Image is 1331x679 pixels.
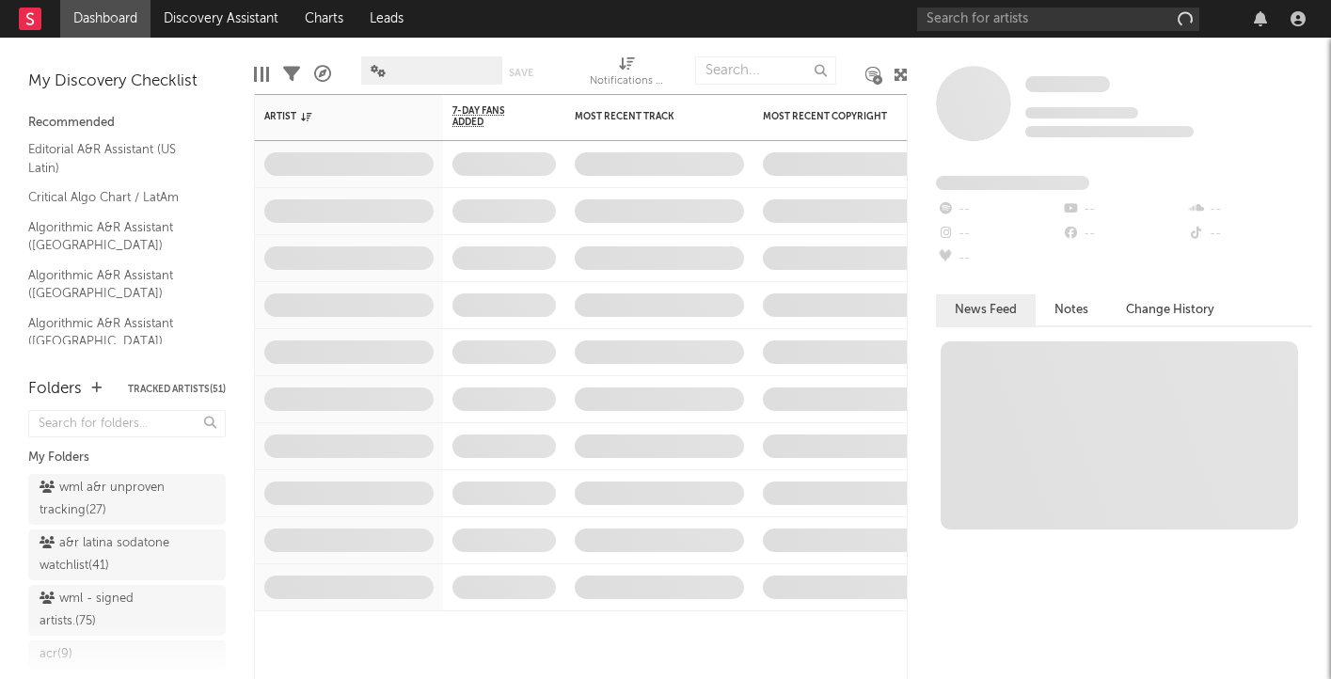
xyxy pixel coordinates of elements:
[28,410,226,437] input: Search for folders...
[28,474,226,525] a: wml a&r unproven tracking(27)
[1025,107,1138,118] span: Tracking Since: [DATE]
[1025,75,1110,94] a: Some Artist
[763,111,904,122] div: Most Recent Copyright
[1061,197,1186,222] div: --
[509,68,533,78] button: Save
[917,8,1199,31] input: Search for artists
[936,197,1061,222] div: --
[1025,126,1194,137] span: 0 fans last week
[1036,294,1107,325] button: Notes
[936,246,1061,271] div: --
[1025,76,1110,92] span: Some Artist
[28,378,82,401] div: Folders
[283,47,300,102] div: Filters
[40,588,172,633] div: wml - signed artists. ( 75 )
[28,139,207,178] a: Editorial A&R Assistant (US Latin)
[28,112,226,134] div: Recommended
[28,187,207,208] a: Critical Algo Chart / LatAm
[28,529,226,580] a: a&r latina sodatone watchlist(41)
[936,222,1061,246] div: --
[1107,294,1233,325] button: Change History
[254,47,269,102] div: Edit Columns
[452,105,528,128] span: 7-Day Fans Added
[936,176,1089,190] span: Fans Added by Platform
[28,217,207,256] a: Algorithmic A&R Assistant ([GEOGRAPHIC_DATA])
[28,71,226,93] div: My Discovery Checklist
[695,56,836,85] input: Search...
[128,385,226,394] button: Tracked Artists(51)
[28,265,207,304] a: Algorithmic A&R Assistant ([GEOGRAPHIC_DATA])
[936,294,1036,325] button: News Feed
[314,47,331,102] div: A&R Pipeline
[1187,197,1312,222] div: --
[590,71,665,93] div: Notifications (Artist)
[264,111,405,122] div: Artist
[575,111,716,122] div: Most Recent Track
[40,532,172,577] div: a&r latina sodatone watchlist ( 41 )
[40,477,172,522] div: wml a&r unproven tracking ( 27 )
[28,640,226,669] a: acr(9)
[28,313,207,352] a: Algorithmic A&R Assistant ([GEOGRAPHIC_DATA])
[590,47,665,102] div: Notifications (Artist)
[1187,222,1312,246] div: --
[28,447,226,469] div: My Folders
[28,585,226,636] a: wml - signed artists.(75)
[40,643,72,666] div: acr ( 9 )
[1061,222,1186,246] div: --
